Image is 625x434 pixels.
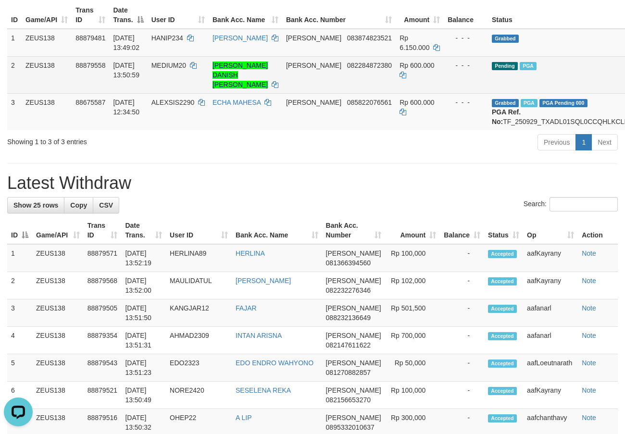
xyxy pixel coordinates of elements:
td: 1 [7,29,22,57]
td: 6 [7,382,32,409]
td: 88879505 [84,299,122,327]
span: Copy 083874823521 to clipboard [347,34,392,42]
td: ZEUS138 [32,382,84,409]
td: KANGJAR12 [166,299,232,327]
td: ZEUS138 [32,272,84,299]
a: Note [582,332,596,339]
span: Grabbed [492,99,519,107]
div: - - - [448,33,484,43]
th: Date Trans.: activate to sort column ascending [121,217,166,244]
span: [PERSON_NAME] [326,249,381,257]
th: User ID: activate to sort column ascending [166,217,232,244]
a: CSV [93,197,119,213]
span: Grabbed [492,35,519,43]
span: [PERSON_NAME] [286,34,341,42]
td: aafanarl [523,327,578,354]
td: Rp 100,000 [385,244,440,272]
td: 3 [7,299,32,327]
td: ZEUS138 [22,29,72,57]
span: Copy [70,201,87,209]
span: Accepted [488,360,517,368]
span: Copy 081366394560 to clipboard [326,259,371,267]
div: - - - [448,61,484,70]
a: Next [591,134,618,150]
span: Copy 082284872380 to clipboard [347,62,392,69]
th: Amount: activate to sort column ascending [396,1,444,29]
span: Copy 082147611622 to clipboard [326,341,371,349]
span: Accepted [488,250,517,258]
a: Note [582,304,596,312]
a: EDO ENDRO WAHYONO [236,359,313,367]
span: Marked by aafpengsreynich [521,99,537,107]
a: FAJAR [236,304,257,312]
a: Note [582,359,596,367]
td: 88879543 [84,354,122,382]
td: Rp 501,500 [385,299,440,327]
td: [DATE] 13:52:19 [121,244,166,272]
th: ID: activate to sort column descending [7,217,32,244]
td: 2 [7,272,32,299]
span: Pending [492,62,518,70]
td: aafanarl [523,299,578,327]
a: INTAN ARISNA [236,332,282,339]
td: Rp 700,000 [385,327,440,354]
td: Rp 102,000 [385,272,440,299]
a: A LIP [236,414,251,422]
span: Copy 082232276346 to clipboard [326,286,371,294]
th: Op: activate to sort column ascending [523,217,578,244]
th: User ID: activate to sort column ascending [148,1,209,29]
a: 1 [575,134,592,150]
span: Copy 0895332010637 to clipboard [326,423,375,431]
span: Copy 081270882857 to clipboard [326,369,371,376]
span: [PERSON_NAME] [326,304,381,312]
td: - [440,244,484,272]
span: CSV [99,201,113,209]
th: Date Trans.: activate to sort column descending [109,1,147,29]
th: ID [7,1,22,29]
td: 3 [7,93,22,130]
td: ZEUS138 [22,56,72,93]
td: 5 [7,354,32,382]
a: Note [582,414,596,422]
th: Trans ID: activate to sort column ascending [84,217,122,244]
span: PGA Pending [539,99,587,107]
td: 4 [7,327,32,354]
span: Rp 600.000 [400,99,434,106]
td: 88879568 [84,272,122,299]
th: Bank Acc. Number: activate to sort column ascending [322,217,385,244]
span: Copy 085822076561 to clipboard [347,99,392,106]
span: Rp 6.150.000 [400,34,429,51]
a: Note [582,249,596,257]
td: aafKayrany [523,382,578,409]
td: aafKayrany [523,244,578,272]
span: 88675587 [75,99,105,106]
a: Show 25 rows [7,197,64,213]
h1: Latest Withdraw [7,174,618,193]
span: Accepted [488,387,517,395]
span: Accepted [488,277,517,285]
td: - [440,272,484,299]
td: - [440,299,484,327]
td: - [440,382,484,409]
span: 88879558 [75,62,105,69]
span: [PERSON_NAME] [326,414,381,422]
span: Accepted [488,332,517,340]
span: Copy 088232136649 to clipboard [326,314,371,322]
b: PGA Ref. No: [492,108,521,125]
button: Open LiveChat chat widget [4,4,33,33]
td: - [440,327,484,354]
th: Status: activate to sort column ascending [484,217,523,244]
td: - [440,354,484,382]
span: Marked by aafanarl [520,62,537,70]
td: 1 [7,244,32,272]
span: [DATE] 13:50:59 [113,62,139,79]
a: SESELENA REKA [236,386,291,394]
span: ALEXSIS2290 [151,99,195,106]
span: Copy 082156653270 to clipboard [326,396,371,404]
td: aafKayrany [523,272,578,299]
a: Note [582,277,596,285]
td: aafLoeutnarath [523,354,578,382]
th: Bank Acc. Name: activate to sort column ascending [209,1,282,29]
th: Trans ID: activate to sort column ascending [72,1,109,29]
span: [PERSON_NAME] [326,332,381,339]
